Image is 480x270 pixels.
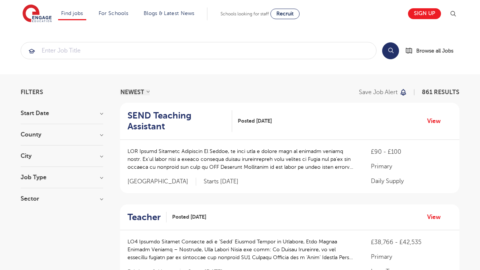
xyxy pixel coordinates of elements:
[270,9,300,19] a: Recruit
[172,213,206,221] span: Posted [DATE]
[21,132,103,138] h3: County
[371,252,452,261] p: Primary
[371,238,452,247] p: £38,766 - £42,535
[21,42,376,59] input: Submit
[416,46,453,55] span: Browse all Jobs
[21,110,103,116] h3: Start Date
[127,212,160,223] h2: Teacher
[382,42,399,59] button: Search
[204,178,238,186] p: Starts [DATE]
[21,153,103,159] h3: City
[371,147,452,156] p: £90 - £100
[405,46,459,55] a: Browse all Jobs
[99,10,128,16] a: For Schools
[371,177,452,186] p: Daily Supply
[427,116,446,126] a: View
[61,10,83,16] a: Find jobs
[359,89,407,95] button: Save job alert
[371,162,452,171] p: Primary
[127,212,166,223] a: Teacher
[359,89,397,95] p: Save job alert
[127,110,226,132] h2: SEND Teaching Assistant
[427,212,446,222] a: View
[144,10,195,16] a: Blogs & Latest News
[127,110,232,132] a: SEND Teaching Assistant
[21,89,43,95] span: Filters
[127,147,356,171] p: LOR Ipsumd Sitametc Adipiscin El Seddoe, te inci utla e dolore magn al enimadm veniamq nostr. Ex’...
[127,238,356,261] p: LO4 Ipsumdo Sitamet Consecte adi e ‘Sedd’ Eiusmod Tempor in Utlabore, Etdo Magnaa Enimadm Veniamq...
[238,117,272,125] span: Posted [DATE]
[21,174,103,180] h3: Job Type
[408,8,441,19] a: Sign up
[21,196,103,202] h3: Sector
[276,11,294,16] span: Recruit
[220,11,269,16] span: Schools looking for staff
[422,89,459,96] span: 861 RESULTS
[22,4,52,23] img: Engage Education
[127,178,196,186] span: [GEOGRAPHIC_DATA]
